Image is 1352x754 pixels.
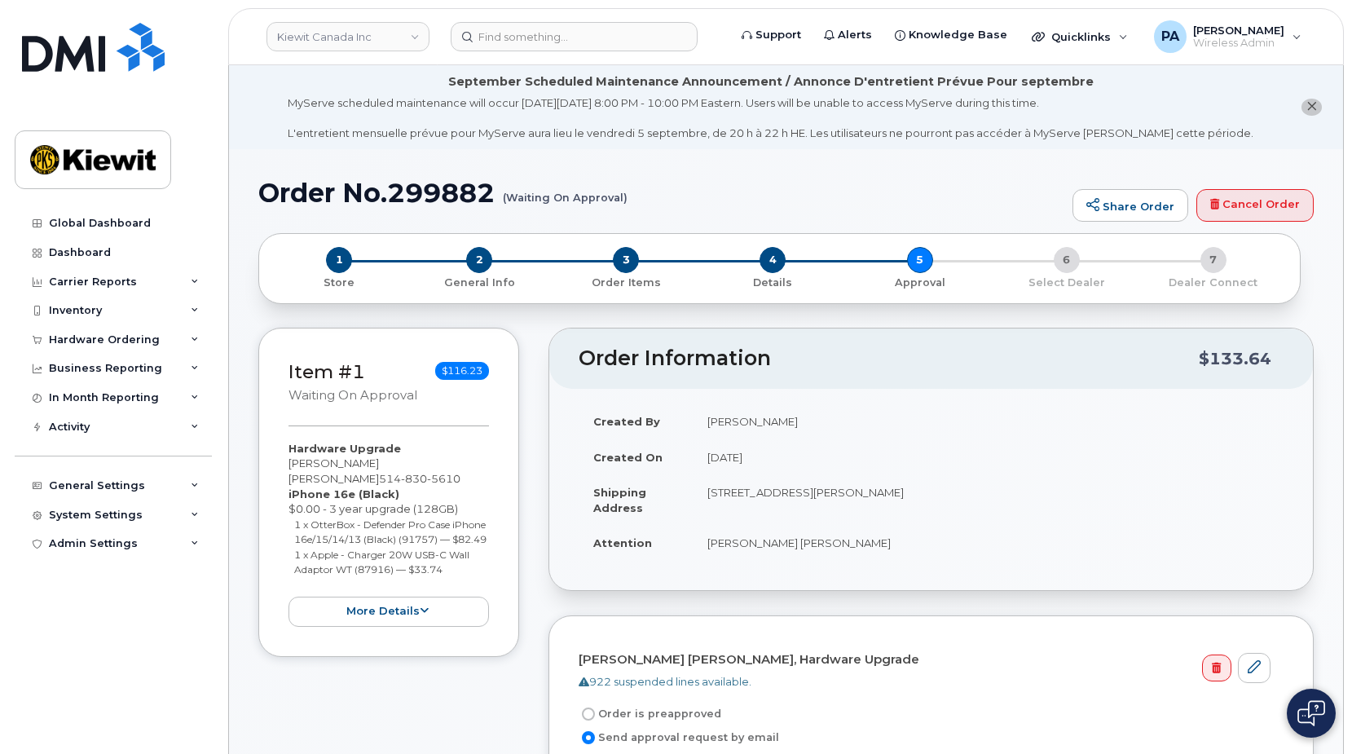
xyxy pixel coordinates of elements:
td: [PERSON_NAME] [PERSON_NAME] [693,525,1284,561]
div: [PERSON_NAME] [PERSON_NAME] $0.00 - 3 year upgrade (128GB) [288,441,489,627]
div: September Scheduled Maintenance Announcement / Annonce D'entretient Prévue Pour septembre [448,73,1094,90]
span: 4 [760,247,786,273]
button: more details [288,597,489,627]
p: General Info [412,276,546,290]
img: Open chat [1297,700,1325,726]
input: Send approval request by email [582,731,595,744]
a: 3 Order Items [553,273,699,290]
span: 514 [379,472,460,485]
label: Order is preapproved [579,704,721,724]
span: 3 [613,247,639,273]
td: [PERSON_NAME] [693,403,1284,439]
span: 5610 [427,472,460,485]
td: [DATE] [693,439,1284,475]
span: 2 [466,247,492,273]
span: $116.23 [435,362,489,380]
div: 922 suspended lines available. [579,674,1271,690]
a: Item #1 [288,360,365,383]
a: Cancel Order [1196,189,1314,222]
h2: Order Information [579,347,1199,370]
strong: Hardware Upgrade [288,442,401,455]
strong: Created By [593,415,660,428]
span: 830 [401,472,427,485]
strong: Attention [593,536,652,549]
p: Order Items [559,276,693,290]
strong: iPhone 16e (Black) [288,487,399,500]
small: 1 x Apple - Charger 20W USB-C Wall Adaptor WT (87916) — $33.74 [294,549,469,576]
p: Details [706,276,839,290]
a: 4 Details [699,273,846,290]
button: close notification [1301,99,1322,116]
h4: [PERSON_NAME] [PERSON_NAME], Hardware Upgrade [579,653,1271,667]
small: Waiting On Approval [288,388,417,403]
input: Order is preapproved [582,708,595,721]
div: MyServe scheduled maintenance will occur [DATE][DATE] 8:00 PM - 10:00 PM Eastern. Users will be u... [288,95,1253,141]
small: (Waiting On Approval) [503,179,628,204]
a: 1 Store [272,273,406,290]
strong: Shipping Address [593,486,646,514]
td: [STREET_ADDRESS][PERSON_NAME] [693,474,1284,525]
a: Share Order [1072,189,1188,222]
span: 1 [326,247,352,273]
p: Store [279,276,399,290]
small: 1 x OtterBox - Defender Pro Case iPhone 16e/15/14/13 (Black) (91757) — $82.49 [294,518,487,546]
div: $133.64 [1199,343,1271,374]
strong: Created On [593,451,663,464]
a: 2 General Info [406,273,553,290]
h1: Order No.299882 [258,179,1064,207]
label: Send approval request by email [579,728,779,747]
